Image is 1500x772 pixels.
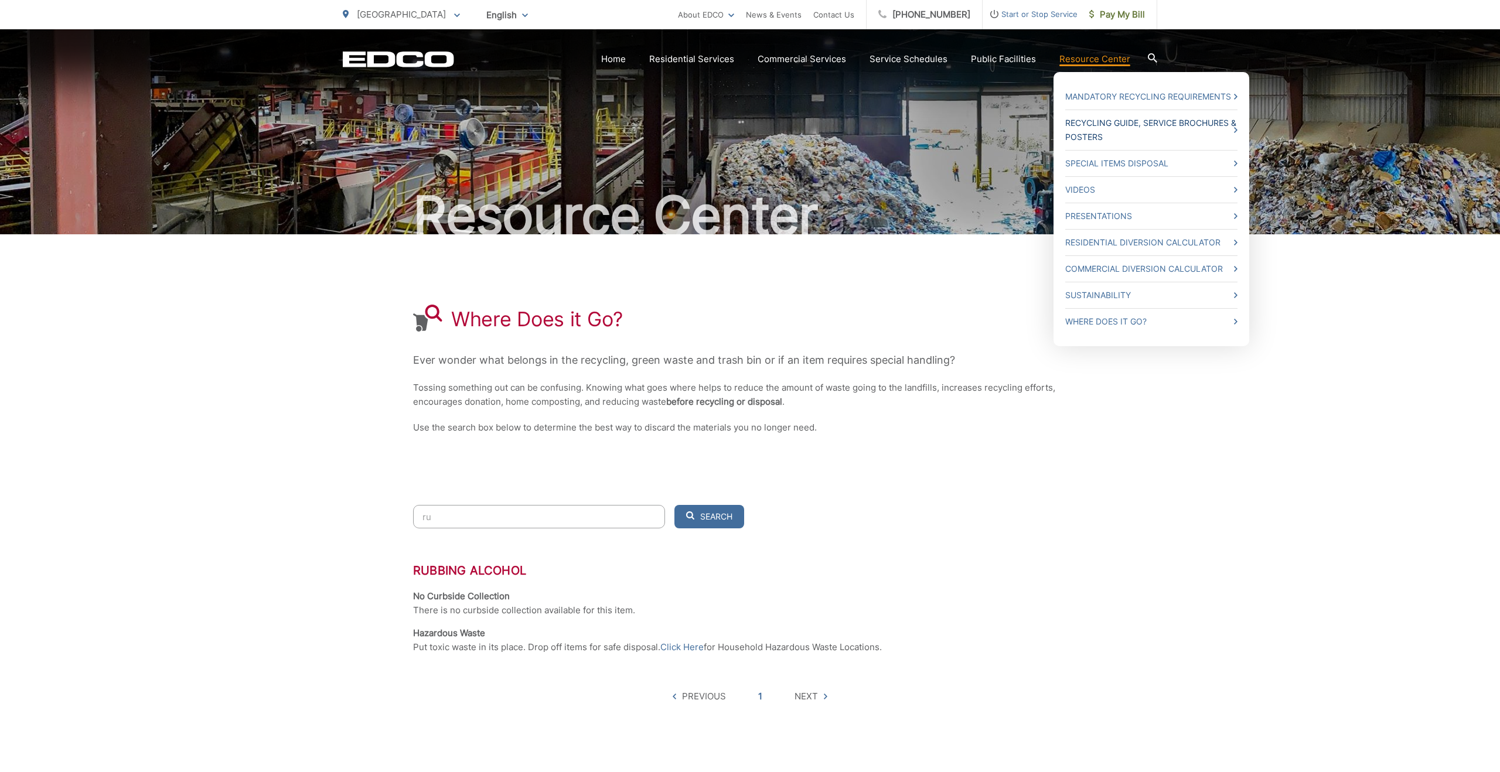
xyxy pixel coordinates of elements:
a: Residential Services [649,52,734,66]
a: Mandatory Recycling Requirements [1065,90,1237,104]
a: Commercial Services [758,52,846,66]
h2: Resource Center [343,186,1157,245]
a: About EDCO [678,8,734,22]
a: Presentations [1065,209,1237,223]
a: Home [601,52,626,66]
strong: before recycling or disposal [666,396,782,407]
a: News & Events [746,8,802,22]
a: Residential Diversion Calculator [1065,235,1237,250]
a: Resource Center [1059,52,1130,66]
button: Search [674,505,744,528]
p: Tossing something out can be confusing. Knowing what goes where helps to reduce the amount of was... [413,381,1087,409]
p: Ever wonder what belongs in the recycling, green waste and trash bin or if an item requires speci... [413,351,1087,369]
span: English [478,5,537,25]
strong: Hazardous Waste [413,627,485,638]
a: Sustainability [1065,288,1237,302]
a: Videos [1065,183,1237,197]
a: Recycling Guide, Service Brochures & Posters [1065,116,1237,144]
a: 1 [758,689,762,703]
p: Put toxic waste in its place. Drop off items for safe disposal. for Household Hazardous Waste Loc... [413,640,882,654]
a: Service Schedules [870,52,947,66]
a: Click Here [660,640,704,654]
input: Search [413,505,665,528]
span: [GEOGRAPHIC_DATA] [357,9,446,20]
span: Next [795,689,818,703]
a: EDCD logo. Return to the homepage. [343,51,454,67]
a: Where Does it Go? [1065,315,1237,329]
a: Contact Us [813,8,854,22]
h3: Rubbing Alcohol [413,563,1087,578]
strong: No Curbside Collection [413,590,510,602]
a: Commercial Diversion Calculator [1065,262,1237,276]
a: Special Items Disposal [1065,156,1237,170]
span: Previous [682,689,726,703]
h1: Where Does it Go? [451,308,623,331]
span: Search [700,511,732,522]
a: Public Facilities [971,52,1036,66]
span: Pay My Bill [1089,8,1145,22]
p: Use the search box below to determine the best way to discard the materials you no longer need. [413,421,1087,435]
p: There is no curbside collection available for this item. [413,603,635,617]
